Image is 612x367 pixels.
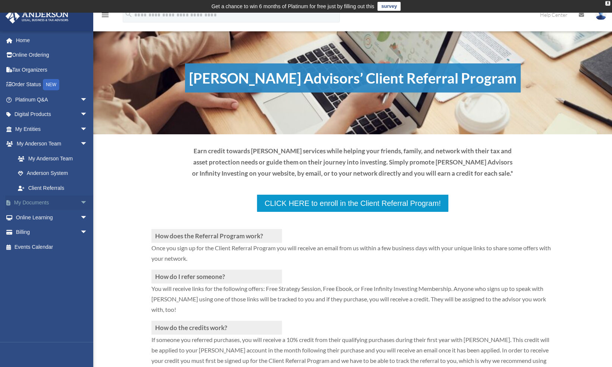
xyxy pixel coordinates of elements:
[80,225,95,240] span: arrow_drop_down
[5,225,99,240] a: Billingarrow_drop_down
[595,9,606,20] img: User Pic
[101,13,110,19] a: menu
[5,33,99,48] a: Home
[80,107,95,122] span: arrow_drop_down
[80,195,95,211] span: arrow_drop_down
[80,122,95,137] span: arrow_drop_down
[80,92,95,107] span: arrow_drop_down
[151,243,554,270] p: Once you sign up for the Client Referral Program you will receive an email from us within a few b...
[80,137,95,152] span: arrow_drop_down
[256,194,449,213] a: CLICK HERE to enroll in the Client Referral Program!
[101,10,110,19] i: menu
[605,1,610,6] div: close
[5,137,99,151] a: My Anderson Teamarrow_drop_down
[5,48,99,63] a: Online Ordering
[43,79,59,90] div: NEW
[5,239,99,254] a: Events Calendar
[80,210,95,225] span: arrow_drop_down
[5,195,99,210] a: My Documentsarrow_drop_down
[5,107,99,122] a: Digital Productsarrow_drop_down
[151,270,282,283] h3: How do I refer someone?
[5,77,99,92] a: Order StatusNEW
[377,2,401,11] a: survey
[5,92,99,107] a: Platinum Q&Aarrow_drop_down
[10,181,95,195] a: Client Referrals
[10,151,99,166] a: My Anderson Team
[125,10,133,18] i: search
[10,166,99,181] a: Anderson System
[5,210,99,225] a: Online Learningarrow_drop_down
[185,63,521,92] h1: [PERSON_NAME] Advisors’ Client Referral Program
[211,2,374,11] div: Get a chance to win 6 months of Platinum for free just by filling out this
[151,321,282,335] h3: How do the credits work?
[3,9,71,23] img: Anderson Advisors Platinum Portal
[5,62,99,77] a: Tax Organizers
[151,283,554,321] p: You will receive links for the following offers: Free Strategy Session, Free Ebook, or Free Infin...
[192,145,514,179] p: Earn credit towards [PERSON_NAME] services while helping your friends, family, and network with t...
[5,122,99,137] a: My Entitiesarrow_drop_down
[151,229,282,243] h3: How does the Referral Program work?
